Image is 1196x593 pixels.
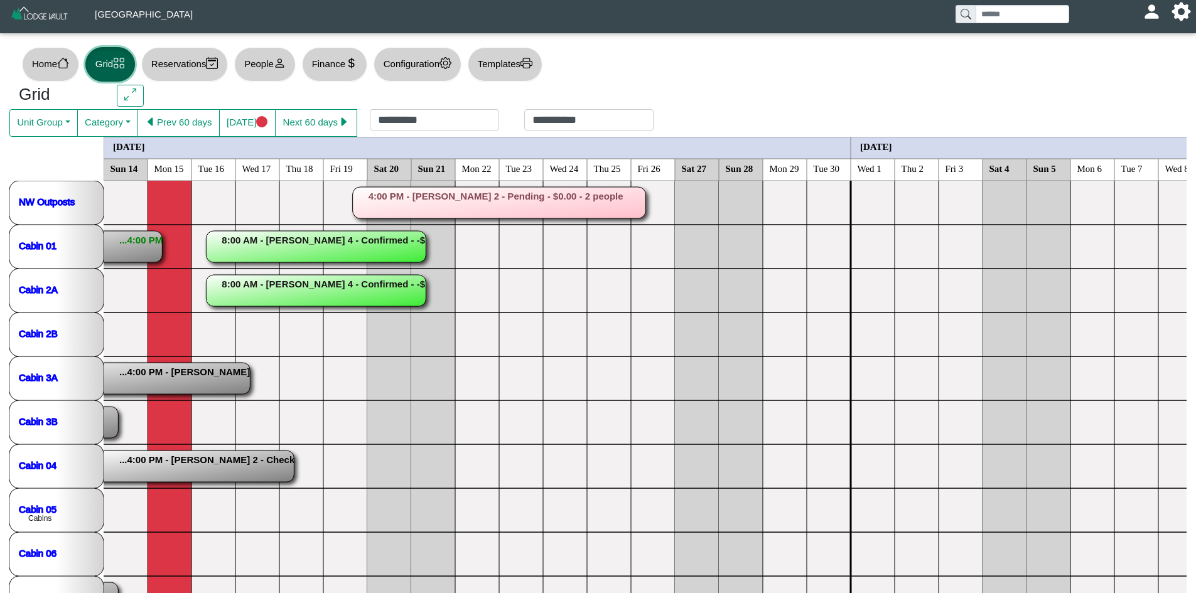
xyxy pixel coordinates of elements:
svg: circle fill [256,116,268,128]
text: Wed 8 [1165,163,1189,173]
text: Fri 19 [330,163,353,173]
svg: caret left fill [145,116,157,128]
svg: grid [113,57,125,69]
button: Financecurrency dollar [302,47,367,82]
a: NW Outposts [19,196,75,206]
svg: gear [439,57,451,69]
text: Wed 1 [858,163,881,173]
button: Homehouse [22,47,79,82]
a: Cabin 3B [19,415,58,426]
text: Sun 28 [726,163,753,173]
a: Cabin 2B [19,328,58,338]
text: Sat 20 [374,163,399,173]
svg: calendar2 check [206,57,218,69]
text: Thu 2 [902,163,924,173]
svg: house [57,57,69,69]
button: caret left fillPrev 60 days [137,109,220,137]
text: Wed 17 [242,163,271,173]
text: [DATE] [860,141,892,151]
svg: person fill [1147,7,1156,16]
button: Next 60 dayscaret right fill [275,109,357,137]
a: Cabin 04 [19,459,57,470]
text: Tue 7 [1121,163,1143,173]
svg: currency dollar [345,57,357,69]
text: Fri 3 [945,163,964,173]
input: Check in [370,109,499,131]
text: Tue 16 [198,163,225,173]
button: Unit Group [9,109,78,137]
text: Sat 27 [682,163,707,173]
svg: printer [520,57,532,69]
a: Cabin 2A [19,284,58,294]
button: Gridgrid [85,47,135,82]
text: Tue 23 [506,163,532,173]
svg: search [961,9,971,19]
text: Sun 21 [418,163,446,173]
text: Sun 5 [1033,163,1056,173]
a: Cabin 05 [19,503,57,514]
text: Thu 25 [594,163,621,173]
a: Cabin 01 [19,240,57,250]
h3: Grid [19,85,98,105]
text: Mon 6 [1077,163,1102,173]
a: Cabin 06 [19,547,57,558]
button: arrows angle expand [117,85,144,107]
text: Mon 29 [770,163,799,173]
svg: gear fill [1177,7,1186,16]
a: Cabin 3A [19,371,58,382]
button: Reservationscalendar2 check [141,47,228,82]
text: Mon 15 [154,163,184,173]
svg: arrows angle expand [124,88,136,100]
svg: person [274,57,286,69]
button: Configurationgear [374,47,461,82]
text: Sat 4 [989,163,1010,173]
text: Fri 26 [638,163,661,173]
svg: caret right fill [338,116,350,128]
button: Peopleperson [234,47,295,82]
button: Category [77,109,138,137]
text: Mon 22 [462,163,492,173]
text: Tue 30 [814,163,840,173]
text: Cabins [28,514,51,523]
button: Templatesprinter [468,47,542,82]
text: [DATE] [113,141,145,151]
text: Wed 24 [550,163,579,173]
input: Check out [524,109,654,131]
text: Thu 18 [286,163,313,173]
button: [DATE]circle fill [219,109,276,137]
img: Z [10,5,70,27]
text: Sun 14 [110,163,138,173]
